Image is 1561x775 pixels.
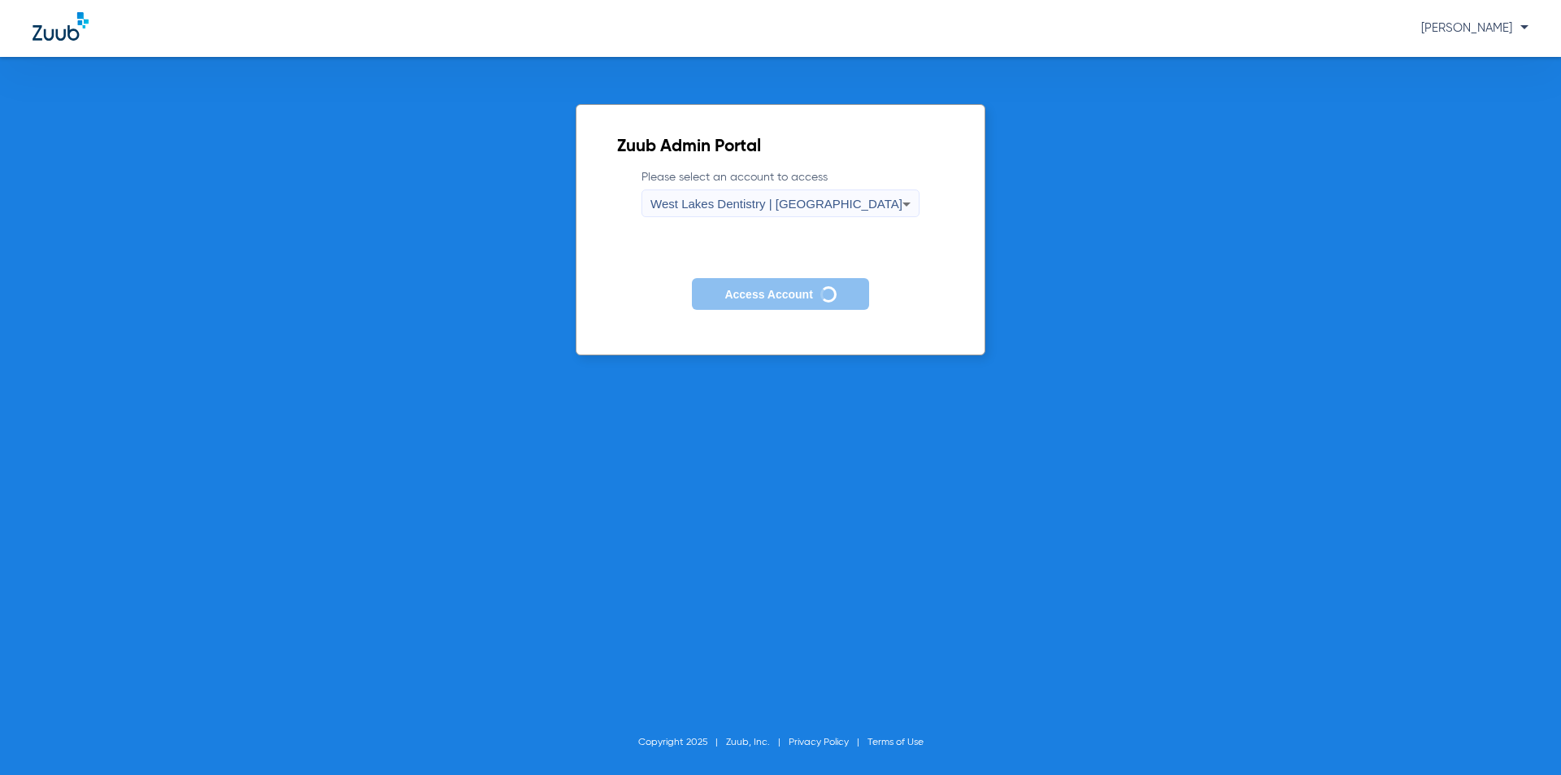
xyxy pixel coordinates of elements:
[650,197,902,211] span: West Lakes Dentistry | [GEOGRAPHIC_DATA]
[638,734,726,751] li: Copyright 2025
[867,738,924,747] a: Terms of Use
[641,169,920,217] label: Please select an account to access
[724,288,812,301] span: Access Account
[617,139,944,155] h2: Zuub Admin Portal
[726,734,789,751] li: Zuub, Inc.
[789,738,849,747] a: Privacy Policy
[1480,697,1561,775] iframe: Chat Widget
[33,12,89,41] img: Zuub Logo
[1421,22,1528,34] span: [PERSON_NAME]
[692,278,868,310] button: Access Account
